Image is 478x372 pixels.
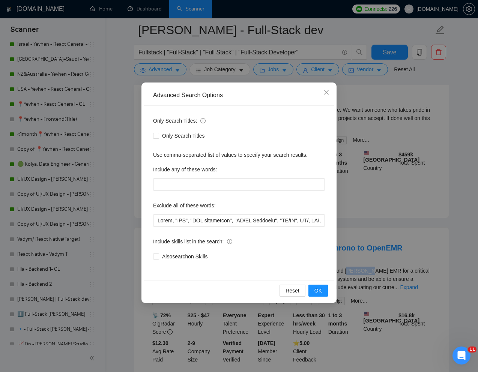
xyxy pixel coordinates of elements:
[153,163,217,175] label: Include any of these words:
[153,199,216,211] label: Exclude all of these words:
[200,118,206,123] span: info-circle
[159,252,210,261] span: Also search on Skills
[316,82,337,103] button: Close
[323,89,329,95] span: close
[153,151,325,159] div: Use comma-separated list of values to specify your search results.
[280,285,305,297] button: Reset
[153,117,206,125] span: Only Search Titles:
[286,286,299,295] span: Reset
[227,239,232,244] span: info-circle
[314,286,322,295] span: OK
[153,91,325,99] div: Advanced Search Options
[153,237,232,246] span: Include skills list in the search:
[159,132,208,140] span: Only Search Titles
[452,346,470,364] iframe: Intercom live chat
[468,346,476,352] span: 11
[308,285,328,297] button: OK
